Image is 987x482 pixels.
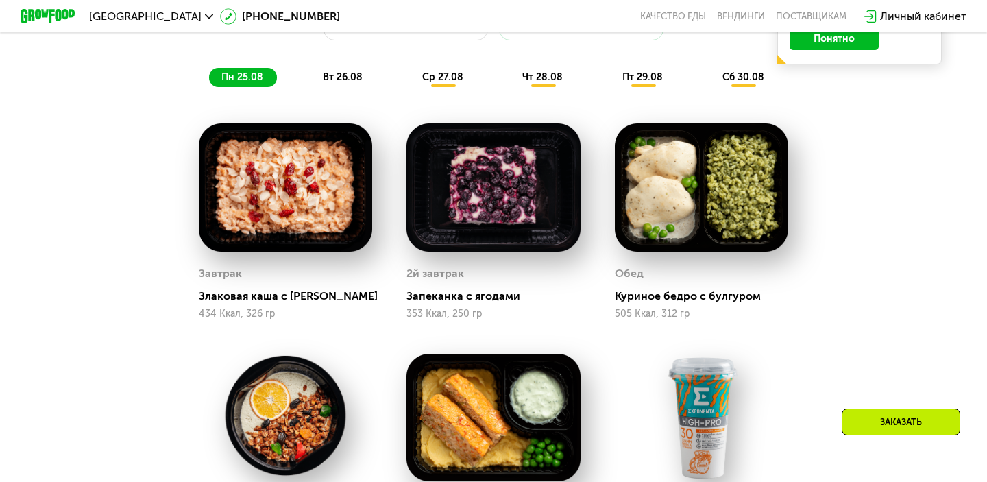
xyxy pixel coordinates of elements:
[790,28,879,50] button: Понятно
[323,71,363,83] span: вт 26.08
[220,8,340,25] a: [PHONE_NUMBER]
[640,11,706,22] a: Качество еды
[880,8,966,25] div: Личный кабинет
[406,263,464,284] div: 2й завтрак
[406,309,580,320] div: 353 Ккал, 250 гр
[615,309,788,320] div: 505 Ккал, 312 гр
[717,11,765,22] a: Вендинги
[722,71,764,83] span: сб 30.08
[199,309,372,320] div: 434 Ккал, 326 гр
[221,71,263,83] span: пн 25.08
[522,71,563,83] span: чт 28.08
[622,71,663,83] span: пт 29.08
[422,71,463,83] span: ср 27.08
[842,409,960,435] div: Заказать
[776,11,846,22] div: поставщикам
[406,289,591,303] div: Запеканка с ягодами
[615,263,644,284] div: Обед
[615,289,799,303] div: Куриное бедро с булгуром
[199,289,383,303] div: Злаковая каша с [PERSON_NAME]
[199,263,242,284] div: Завтрак
[89,11,202,22] span: [GEOGRAPHIC_DATA]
